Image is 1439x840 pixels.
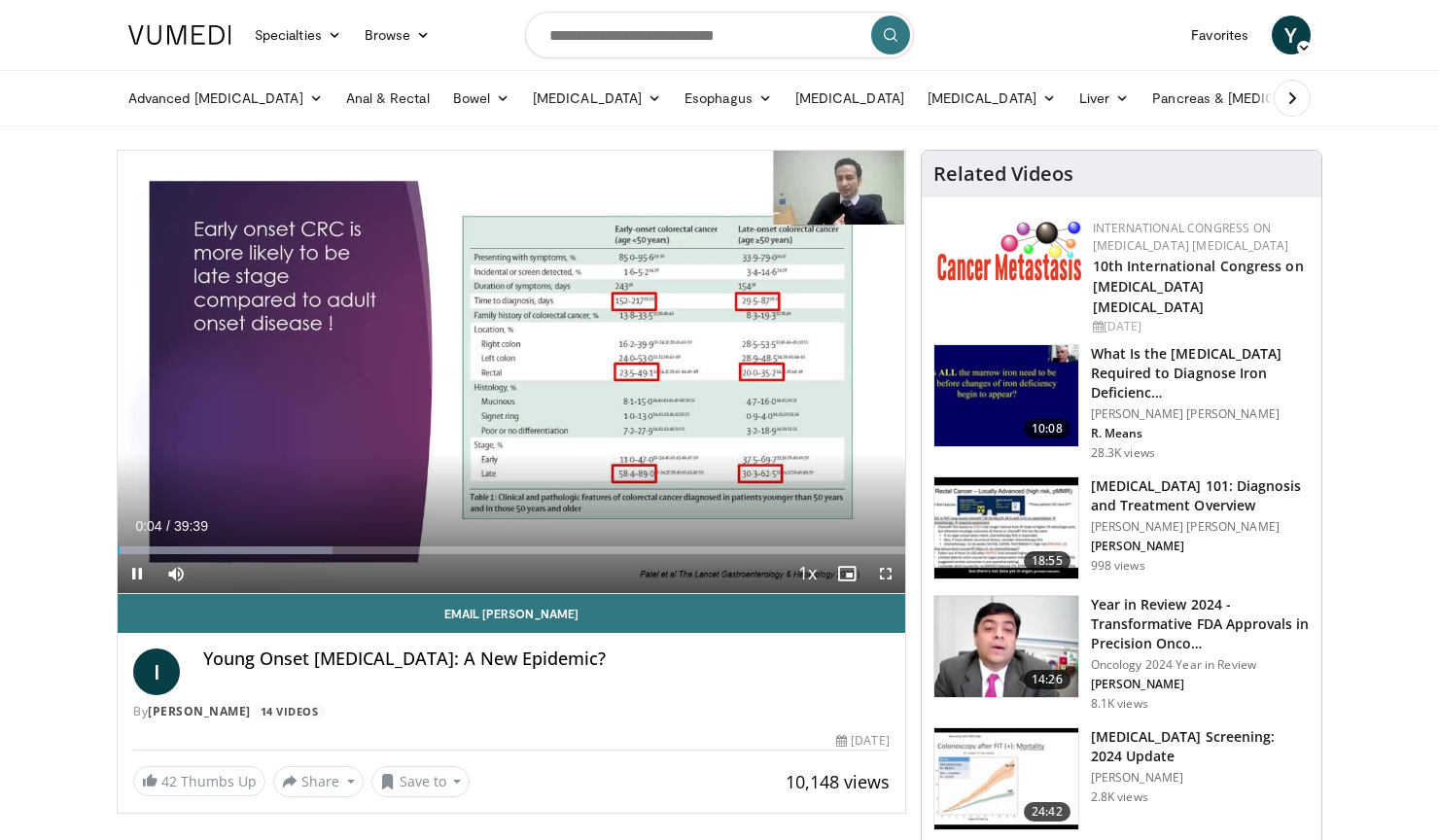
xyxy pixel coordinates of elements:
input: Search topics, interventions [525,12,914,58]
a: [PERSON_NAME] [148,703,251,719]
a: Esophagus [673,79,784,118]
span: 18:55 [1024,551,1070,571]
a: Favorites [1179,16,1260,54]
img: ac114b1b-ca58-43de-a309-898d644626b7.150x105_q85_crop-smart_upscale.jpg [934,728,1078,829]
a: Advanced [MEDICAL_DATA] [117,79,334,118]
h3: What Is the [MEDICAL_DATA] Required to Diagnose Iron Deficienc… [1091,344,1310,402]
button: Save to [371,766,471,797]
a: 14 Videos [254,703,325,719]
img: 22cacae0-80e8-46c7-b946-25cff5e656fa.150x105_q85_crop-smart_upscale.jpg [934,596,1078,697]
a: Browse [353,16,442,54]
a: Liver [1068,79,1141,118]
a: [MEDICAL_DATA] [784,79,916,118]
div: Progress Bar [118,546,905,554]
p: Oncology 2024 Year in Review [1091,657,1310,673]
span: / [166,518,170,534]
button: Share [273,766,364,797]
img: 15adaf35-b496-4260-9f93-ea8e29d3ece7.150x105_q85_crop-smart_upscale.jpg [934,345,1078,446]
a: Specialties [243,16,353,54]
a: 18:55 [MEDICAL_DATA] 101: Diagnosis and Treatment Overview [PERSON_NAME] [PERSON_NAME] [PERSON_NA... [933,476,1310,579]
div: [DATE] [1093,318,1306,335]
p: 28.3K views [1091,445,1155,461]
a: I [133,648,180,695]
h4: Related Videos [933,162,1073,186]
div: [DATE] [836,732,889,750]
p: [PERSON_NAME] [PERSON_NAME] [1091,519,1310,535]
a: Pancreas & [MEDICAL_DATA] [1141,79,1368,118]
img: f5d819c4-b4a6-4669-943d-399a0cb519e6.150x105_q85_crop-smart_upscale.jpg [934,477,1078,578]
a: Bowel [441,79,521,118]
a: [MEDICAL_DATA] [916,79,1068,118]
a: Email [PERSON_NAME] [118,594,905,633]
span: 14:26 [1024,670,1070,689]
a: 24:42 [MEDICAL_DATA] Screening: 2024 Update [PERSON_NAME] 2.8K views [933,727,1310,830]
span: 0:04 [135,518,161,534]
p: 8.1K views [1091,696,1148,712]
p: [PERSON_NAME] [PERSON_NAME] [1091,406,1310,422]
a: International Congress on [MEDICAL_DATA] [MEDICAL_DATA] [1093,220,1289,254]
a: Anal & Rectal [334,79,441,118]
p: R. Means [1091,426,1310,441]
span: 42 [161,772,177,790]
a: Y [1272,16,1311,54]
p: [PERSON_NAME] [1091,539,1310,554]
span: 10:08 [1024,419,1070,438]
a: 14:26 Year in Review 2024 - Transformative FDA Approvals in Precision Onco… Oncology 2024 Year in... [933,595,1310,712]
span: 39:39 [174,518,208,534]
video-js: Video Player [118,151,905,594]
p: 2.8K views [1091,789,1148,805]
h3: [MEDICAL_DATA] 101: Diagnosis and Treatment Overview [1091,476,1310,515]
button: Enable picture-in-picture mode [827,554,866,593]
h3: [MEDICAL_DATA] Screening: 2024 Update [1091,727,1310,766]
a: 10:08 What Is the [MEDICAL_DATA] Required to Diagnose Iron Deficienc… [PERSON_NAME] [PERSON_NAME]... [933,344,1310,461]
p: [PERSON_NAME] [1091,770,1310,786]
a: 42 Thumbs Up [133,766,265,796]
button: Pause [118,554,157,593]
img: 6ff8bc22-9509-4454-a4f8-ac79dd3b8976.png.150x105_q85_autocrop_double_scale_upscale_version-0.2.png [937,220,1083,281]
p: [PERSON_NAME] [1091,677,1310,692]
a: [MEDICAL_DATA] [521,79,673,118]
button: Fullscreen [866,554,905,593]
h3: Year in Review 2024 - Transformative FDA Approvals in Precision Onco… [1091,595,1310,653]
img: VuMedi Logo [128,25,231,45]
p: 998 views [1091,558,1145,574]
button: Mute [157,554,195,593]
a: 10th International Congress on [MEDICAL_DATA] [MEDICAL_DATA] [1093,257,1304,316]
button: Playback Rate [789,554,827,593]
span: 24:42 [1024,802,1070,822]
h4: Young Onset [MEDICAL_DATA]: A New Epidemic? [203,648,890,670]
span: 10,148 views [786,770,890,793]
div: By [133,703,890,720]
